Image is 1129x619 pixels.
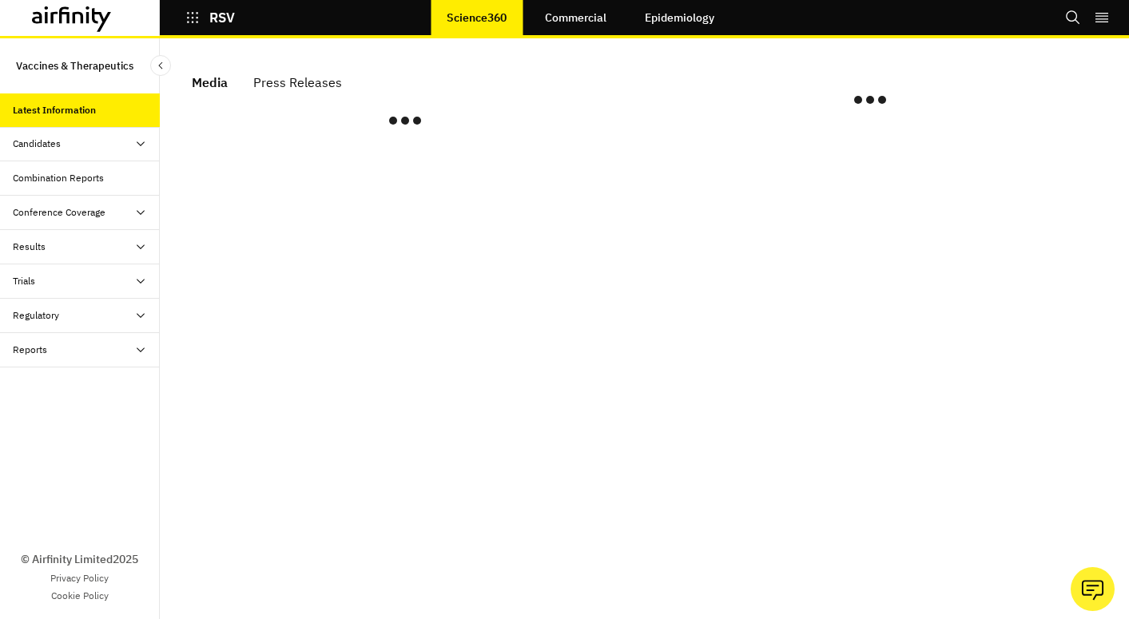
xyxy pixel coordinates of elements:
button: Close Sidebar [150,55,171,76]
div: Media [192,70,228,94]
div: Trials [13,274,35,288]
button: RSV [185,4,235,31]
div: Candidates [13,137,61,151]
div: Regulatory [13,308,59,323]
a: Cookie Policy [51,589,109,603]
div: Results [13,240,46,254]
p: RSV [209,10,235,25]
button: Ask our analysts [1071,567,1115,611]
button: Search [1065,4,1081,31]
div: Latest Information [13,103,96,117]
div: Conference Coverage [13,205,105,220]
p: Science360 [447,11,507,24]
div: Press Releases [253,70,342,94]
a: Privacy Policy [50,571,109,585]
p: Vaccines & Therapeutics [16,51,133,81]
div: Combination Reports [13,171,104,185]
p: © Airfinity Limited 2025 [21,551,138,568]
div: Reports [13,343,47,357]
